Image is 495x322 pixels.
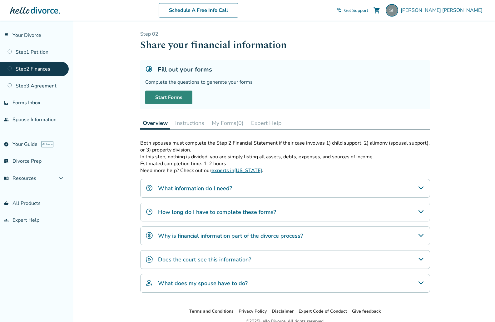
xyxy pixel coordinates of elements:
[4,142,9,147] span: explore
[4,218,9,223] span: groups
[140,179,430,198] div: What information do I need?
[12,99,40,106] span: Forms Inbox
[140,167,430,174] p: Need more help? Check out our .
[386,4,398,17] img: freeneysean@gmail.com
[140,274,430,293] div: What does my spouse have to do?
[146,255,153,263] img: Does the court see this information?
[352,308,381,315] li: Give feedback
[140,37,430,53] h1: Share your financial information
[4,175,36,182] span: Resources
[4,100,9,105] span: inbox
[140,153,430,160] p: In this step, nothing is divided, you are simply listing all assets, debts, expenses, and sources...
[140,226,430,245] div: Why is financial information part of the divorce process?
[159,3,238,17] a: Schedule A Free Info Call
[272,308,294,315] li: Disclaimer
[158,184,232,192] h4: What information do I need?
[401,7,485,14] span: [PERSON_NAME] [PERSON_NAME]
[158,279,248,287] h4: What does my spouse have to do?
[57,175,65,182] span: expand_more
[146,184,153,192] img: What information do I need?
[299,308,347,314] a: Expert Code of Conduct
[140,203,430,221] div: How long do I have to complete these forms?
[158,65,212,74] h5: Fill out your forms
[145,79,425,86] div: Complete the questions to generate your forms
[140,117,170,130] button: Overview
[189,308,234,314] a: Terms and Conditions
[209,117,246,129] button: My Forms(0)
[337,7,368,13] a: phone_in_talkGet Support
[464,292,495,322] iframe: Chat Widget
[146,279,153,287] img: What does my spouse have to do?
[158,208,276,216] h4: How long do I have to complete these forms?
[344,7,368,13] span: Get Support
[4,159,9,164] span: list_alt_check
[4,117,9,122] span: people
[211,167,262,174] a: experts in[US_STATE]
[145,91,192,104] a: Start Forms
[41,141,53,147] span: AI beta
[140,31,430,37] p: Step 0 2
[4,33,9,38] span: flag_2
[158,232,303,240] h4: Why is financial information part of the divorce process?
[140,140,430,153] p: Both spouses must complete the Step 2 Financial Statement if their case involves 1) child support...
[337,8,342,13] span: phone_in_talk
[146,232,153,239] img: Why is financial information part of the divorce process?
[249,117,284,129] button: Expert Help
[146,208,153,215] img: How long do I have to complete these forms?
[173,117,207,129] button: Instructions
[239,308,267,314] a: Privacy Policy
[4,201,9,206] span: shopping_basket
[158,255,251,264] h4: Does the court see this information?
[4,176,9,181] span: menu_book
[140,160,430,167] p: Estimated completion time: 1-2 hours
[373,7,381,14] span: shopping_cart
[140,250,430,269] div: Does the court see this information?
